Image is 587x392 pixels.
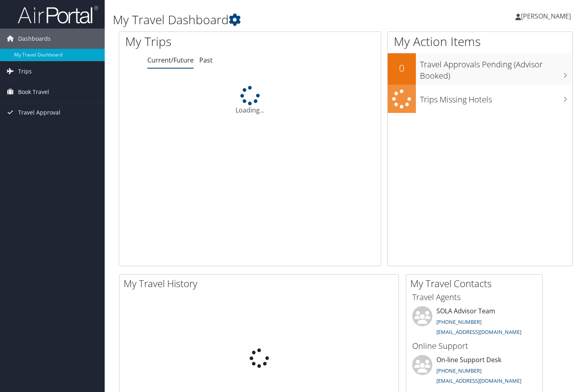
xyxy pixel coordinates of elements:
[124,277,399,290] h2: My Travel History
[412,340,536,352] h3: Online Support
[436,318,482,325] a: [PHONE_NUMBER]
[436,328,521,336] a: [EMAIL_ADDRESS][DOMAIN_NAME]
[125,33,266,50] h1: My Trips
[388,33,573,50] h1: My Action Items
[412,292,536,303] h3: Travel Agents
[410,277,542,290] h2: My Travel Contacts
[408,355,540,388] li: On-line Support Desk
[113,11,424,28] h1: My Travel Dashboard
[420,55,573,81] h3: Travel Approvals Pending (Advisor Booked)
[436,367,482,374] a: [PHONE_NUMBER]
[515,4,579,28] a: [PERSON_NAME]
[388,53,573,84] a: 0Travel Approvals Pending (Advisor Booked)
[147,56,194,65] a: Current/Future
[199,56,213,65] a: Past
[436,377,521,384] a: [EMAIL_ADDRESS][DOMAIN_NAME]
[521,12,571,21] span: [PERSON_NAME]
[18,29,51,49] span: Dashboards
[18,61,32,81] span: Trips
[18,82,49,102] span: Book Travel
[119,86,381,115] div: Loading...
[388,61,416,75] h2: 0
[388,85,573,113] a: Trips Missing Hotels
[18,102,60,123] span: Travel Approval
[408,306,540,339] li: SOLA Advisor Team
[420,90,573,105] h3: Trips Missing Hotels
[18,5,98,24] img: airportal-logo.png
